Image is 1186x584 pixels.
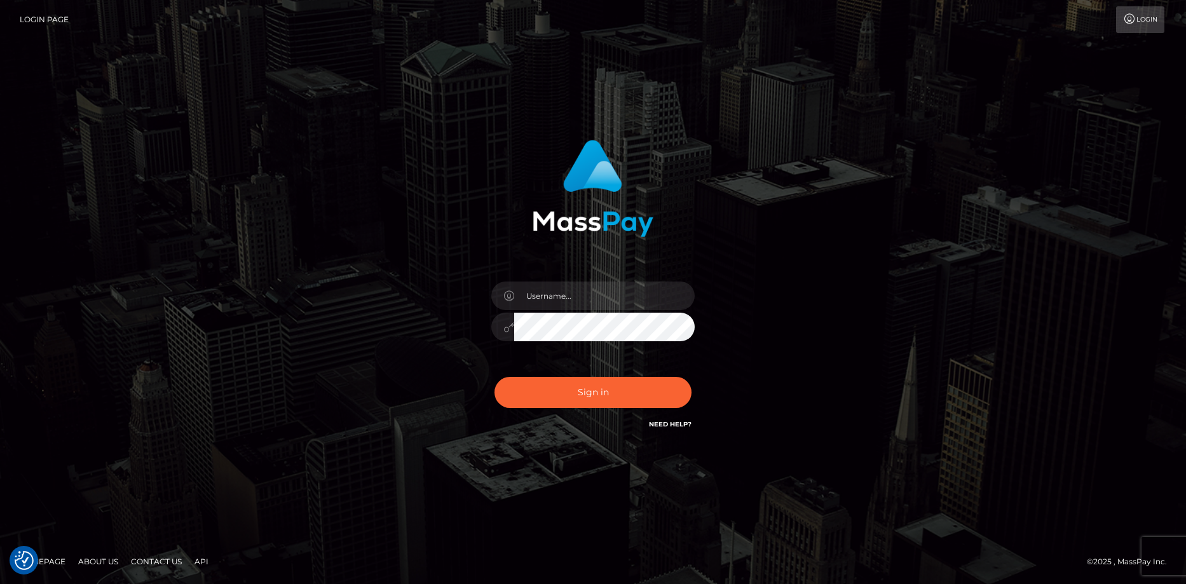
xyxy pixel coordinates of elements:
[533,140,653,237] img: MassPay Login
[649,420,692,428] a: Need Help?
[14,552,71,571] a: Homepage
[15,551,34,570] img: Revisit consent button
[1116,6,1164,33] a: Login
[20,6,69,33] a: Login Page
[1087,555,1176,569] div: © 2025 , MassPay Inc.
[73,552,123,571] a: About Us
[494,377,692,408] button: Sign in
[15,551,34,570] button: Consent Preferences
[189,552,214,571] a: API
[514,282,695,310] input: Username...
[126,552,187,571] a: Contact Us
